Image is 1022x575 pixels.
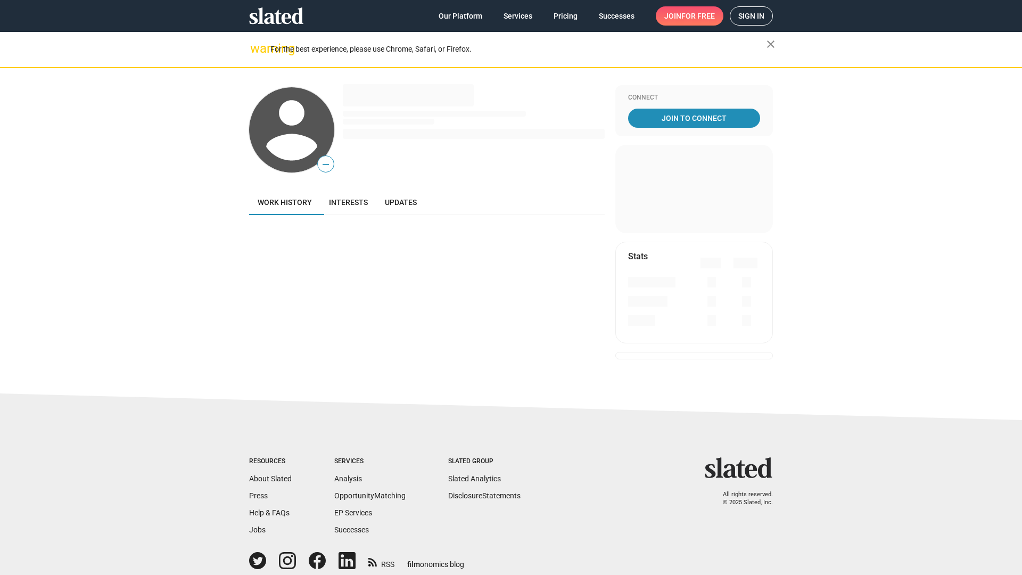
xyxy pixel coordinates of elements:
a: Interests [320,190,376,215]
a: Analysis [334,474,362,483]
div: Slated Group [448,457,521,466]
div: Connect [628,94,760,102]
span: Join [664,6,715,26]
div: Resources [249,457,292,466]
mat-card-title: Stats [628,251,648,262]
div: Services [334,457,406,466]
mat-icon: warning [250,42,263,55]
a: OpportunityMatching [334,491,406,500]
span: Sign in [738,7,764,25]
a: Joinfor free [656,6,723,26]
a: Press [249,491,268,500]
span: Updates [385,198,417,207]
a: DisclosureStatements [448,491,521,500]
span: Pricing [554,6,578,26]
a: Work history [249,190,320,215]
span: Successes [599,6,634,26]
span: Our Platform [439,6,482,26]
span: Interests [329,198,368,207]
span: for free [681,6,715,26]
span: film [407,560,420,569]
a: Help & FAQs [249,508,290,517]
span: Join To Connect [630,109,758,128]
a: filmonomics blog [407,551,464,570]
a: Successes [334,525,369,534]
a: RSS [368,553,394,570]
p: All rights reserved. © 2025 Slated, Inc. [712,491,773,506]
a: Slated Analytics [448,474,501,483]
div: For the best experience, please use Chrome, Safari, or Firefox. [270,42,767,56]
a: Successes [590,6,643,26]
a: EP Services [334,508,372,517]
a: Updates [376,190,425,215]
span: Services [504,6,532,26]
mat-icon: close [764,38,777,51]
a: Pricing [545,6,586,26]
a: About Slated [249,474,292,483]
a: Our Platform [430,6,491,26]
span: — [318,158,334,171]
a: Services [495,6,541,26]
a: Join To Connect [628,109,760,128]
span: Work history [258,198,312,207]
a: Jobs [249,525,266,534]
a: Sign in [730,6,773,26]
